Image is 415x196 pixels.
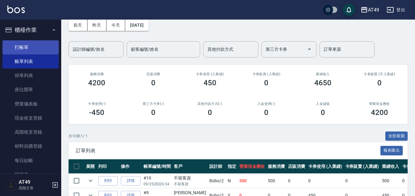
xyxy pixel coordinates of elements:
p: 高階主管 [19,185,50,191]
h3: 0 [264,79,268,87]
h3: 0 [264,108,268,117]
h3: 4650 [314,79,331,87]
a: 帳單列表 [2,54,59,68]
th: 服務消費 [266,159,286,174]
td: 0 [307,174,344,188]
button: 報表匯出 [380,146,403,155]
a: 排班表 [2,168,59,182]
button: AT49 [358,4,382,16]
div: 不留客資 [174,175,206,181]
h3: 4200 [88,79,105,87]
h3: 0 [208,108,212,117]
p: 共 10 筆, 1 / 1 [69,133,88,139]
a: 每日結帳 [2,153,59,168]
h3: -450 [89,108,104,117]
h2: 卡券使用 (入業績) [189,72,231,76]
td: N [226,174,238,188]
button: expand row [86,176,95,185]
th: 卡券使用 (入業績) [307,159,344,174]
h2: 入金儲值 [302,102,344,106]
h2: 卡券使用(-) [76,102,118,106]
button: 前天 [69,20,88,31]
button: [DATE] [125,20,148,31]
button: 櫃檯作業 [2,22,59,38]
a: 掛單列表 [2,68,59,83]
a: 報表匯出 [380,147,403,153]
td: 500 [380,174,401,188]
p: 不留客資 [174,181,206,187]
h3: 0 [377,79,382,87]
a: 詳情 [121,176,140,186]
p: 09/25 (四) 20:34 [144,181,171,187]
th: 卡券販賣 (入業績) [344,159,381,174]
div: AT49 [368,6,379,14]
td: 500 [238,174,267,188]
button: 登出 [384,4,408,16]
td: 0 [344,174,381,188]
h3: 0 [321,108,325,117]
th: 營業現金應收 [238,159,267,174]
h5: AT49 [19,179,50,185]
button: Open [305,44,314,54]
button: 昨天 [88,20,107,31]
a: 打帳單 [2,40,59,54]
button: save [343,4,355,16]
th: 客戶 [172,159,208,174]
h2: 第三方卡券(-) [133,102,174,106]
td: #10 [142,174,172,188]
div: [PERSON_NAME] [174,190,206,196]
th: 展開 [84,159,97,174]
td: 500 [266,174,286,188]
h2: 入金使用(-) [245,102,287,106]
button: 全部展開 [385,131,408,141]
h2: 店販消費 [133,72,174,76]
a: 座位開單 [2,83,59,97]
img: Person [5,179,17,191]
th: 設計師 [208,159,226,174]
a: 現金收支登錄 [2,111,59,125]
h2: 營業現金應收 [358,102,400,106]
h3: 450 [204,79,216,87]
h3: 0 [151,108,155,117]
h2: 業績收入 [302,72,344,76]
span: 訂單列表 [76,148,380,154]
button: 今天 [107,20,125,31]
h3: 0 [151,79,155,87]
h3: 4200 [371,108,388,117]
button: 列印 [98,176,118,186]
th: 操作 [119,159,142,174]
h2: 卡券販賣 (不入業績) [358,72,400,76]
th: 店販消費 [286,159,307,174]
th: 帳單編號/時間 [142,159,172,174]
a: 營業儀表板 [2,97,59,111]
img: Logo [7,6,25,13]
a: 材料自購登錄 [2,139,59,153]
a: 高階收支登錄 [2,125,59,139]
th: 業績收入 [380,159,401,174]
th: 指定 [226,159,238,174]
td: Bobo /2 [208,174,226,188]
h3: 服務消費 [76,72,118,76]
h2: 卡券販賣 (入業績) [245,72,287,76]
h2: 其他付款方式(-) [189,102,231,106]
th: 列印 [97,159,119,174]
td: 0 [286,174,307,188]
